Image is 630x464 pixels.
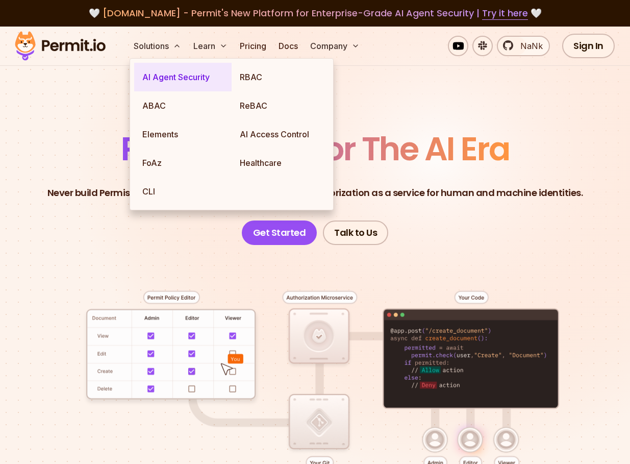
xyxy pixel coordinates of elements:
a: CLI [134,177,232,206]
span: Get Started [253,226,306,240]
a: FoAz [134,149,232,177]
span: Healthcare [240,158,282,168]
span: NaNk [520,41,543,51]
a: Sign In [562,34,615,58]
span: CLI [142,186,155,197]
a: AI Agent Security [134,63,232,91]
span: [DOMAIN_NAME] - Permit's New Platform for Enterprise-Grade AI Agent Security | [103,7,480,19]
a: Get Started [242,221,317,245]
span: Learn [193,40,215,52]
span: FoAz [142,158,162,168]
span: AI Agent Security [142,72,210,82]
button: Company [306,36,364,56]
span: Docs [279,41,298,51]
span: Sign In [573,39,603,53]
a: ReBAC [232,91,329,120]
a: Docs [274,36,302,56]
span: ABAC [142,101,166,111]
button: Solutions [130,36,185,56]
a: Try it here [482,7,528,20]
span: 🤍 [531,7,542,19]
span: Elements [142,129,178,139]
a: Talk to Us [323,221,388,245]
span: RBAC [240,72,262,82]
span: AI Access Control [240,129,309,139]
a: Elements [134,120,232,149]
button: Learn [189,36,232,56]
span: ReBAC [240,101,267,111]
a: Pricing [236,36,270,56]
span: Never build Permissions again. Zero-latency fine-grained authorization as a service for human and... [47,186,583,199]
a: RBAC [232,63,329,91]
img: Permit logo [10,29,110,63]
span: Pricing [240,41,266,51]
span: Try it here [482,7,528,19]
span: Permissions for The AI Era [121,126,510,172]
a: ABAC [134,91,232,120]
a: Healthcare [232,149,329,177]
span: Solutions [134,40,169,52]
a: NaNk [497,36,550,56]
a: AI Access Control [232,120,329,149]
span: 🤍 [89,7,100,19]
span: Company [310,40,347,52]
